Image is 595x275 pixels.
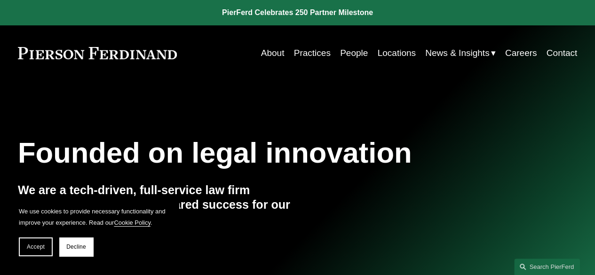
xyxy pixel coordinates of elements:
[18,183,298,228] h4: We are a tech-driven, full-service law firm delivering outcomes and shared success for our global...
[514,259,580,275] a: Search this site
[59,237,93,256] button: Decline
[66,244,86,250] span: Decline
[377,44,415,62] a: Locations
[19,206,169,228] p: We use cookies to provide necessary functionality and improve your experience. Read our .
[19,237,53,256] button: Accept
[114,219,151,226] a: Cookie Policy
[294,44,331,62] a: Practices
[340,44,368,62] a: People
[9,196,179,266] section: Cookie banner
[27,244,45,250] span: Accept
[547,44,578,62] a: Contact
[505,44,537,62] a: Careers
[18,136,484,169] h1: Founded on legal innovation
[425,44,495,62] a: folder dropdown
[425,45,489,61] span: News & Insights
[261,44,285,62] a: About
